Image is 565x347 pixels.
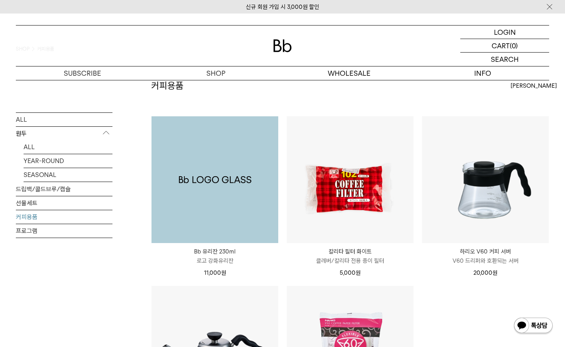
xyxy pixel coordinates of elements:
[24,154,112,167] a: YEAR-ROUND
[149,66,282,80] a: SHOP
[16,126,112,140] p: 원두
[491,53,519,66] p: SEARCH
[16,224,112,237] a: 프로그램
[16,66,149,80] a: SUBSCRIBE
[151,256,278,265] p: 로고 강화유리잔
[151,79,184,92] h2: 커피용품
[246,3,319,10] a: 신규 회원 가입 시 3,000원 할인
[221,269,226,276] span: 원
[287,256,414,265] p: 클레버/칼리타 전용 종이 필터
[460,39,549,53] a: CART (0)
[16,182,112,196] a: 드립백/콜드브루/캡슐
[151,116,278,243] a: Bb 유리잔 230ml
[151,116,278,243] img: 1000000621_add2_092.png
[204,269,226,276] span: 11,000
[422,247,549,265] a: 하리오 V60 커피 서버 V60 드리퍼와 호환되는 서버
[422,247,549,256] p: 하리오 V60 커피 서버
[287,247,414,265] a: 칼리타 필터 화이트 클레버/칼리타 전용 종이 필터
[282,66,416,80] p: WHOLESALE
[356,269,361,276] span: 원
[273,39,292,52] img: 로고
[513,317,553,335] img: 카카오톡 채널 1:1 채팅 버튼
[287,247,414,256] p: 칼리타 필터 화이트
[24,140,112,153] a: ALL
[460,26,549,39] a: LOGIN
[416,66,549,80] p: INFO
[492,39,510,52] p: CART
[340,269,361,276] span: 5,000
[24,168,112,181] a: SEASONAL
[16,196,112,209] a: 선물세트
[511,81,557,90] span: [PERSON_NAME]
[422,256,549,265] p: V60 드리퍼와 호환되는 서버
[494,26,516,39] p: LOGIN
[473,269,497,276] span: 20,000
[492,269,497,276] span: 원
[16,112,112,126] a: ALL
[422,116,549,243] img: 하리오 V60 커피 서버
[151,247,278,265] a: Bb 유리잔 230ml 로고 강화유리잔
[510,39,518,52] p: (0)
[287,116,414,243] img: 칼리타 필터 화이트
[16,210,112,223] a: 커피용품
[151,247,278,256] p: Bb 유리잔 230ml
